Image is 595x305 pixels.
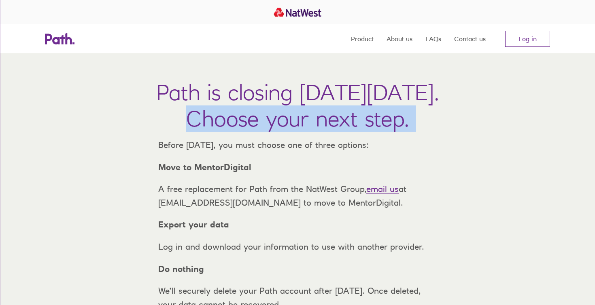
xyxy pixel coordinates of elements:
[152,240,443,254] p: Log in and download your information to use with another provider.
[158,162,251,172] strong: Move to MentorDigital
[425,24,441,53] a: FAQs
[351,24,374,53] a: Product
[158,219,229,229] strong: Export your data
[152,182,443,209] p: A free replacement for Path from the NatWest Group, at [EMAIL_ADDRESS][DOMAIN_NAME] to move to Me...
[387,24,412,53] a: About us
[366,184,399,194] a: email us
[158,264,204,274] strong: Do nothing
[156,79,439,132] h1: Path is closing [DATE][DATE]. Choose your next step.
[454,24,486,53] a: Contact us
[152,138,443,152] p: Before [DATE], you must choose one of three options:
[505,31,550,47] a: Log in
